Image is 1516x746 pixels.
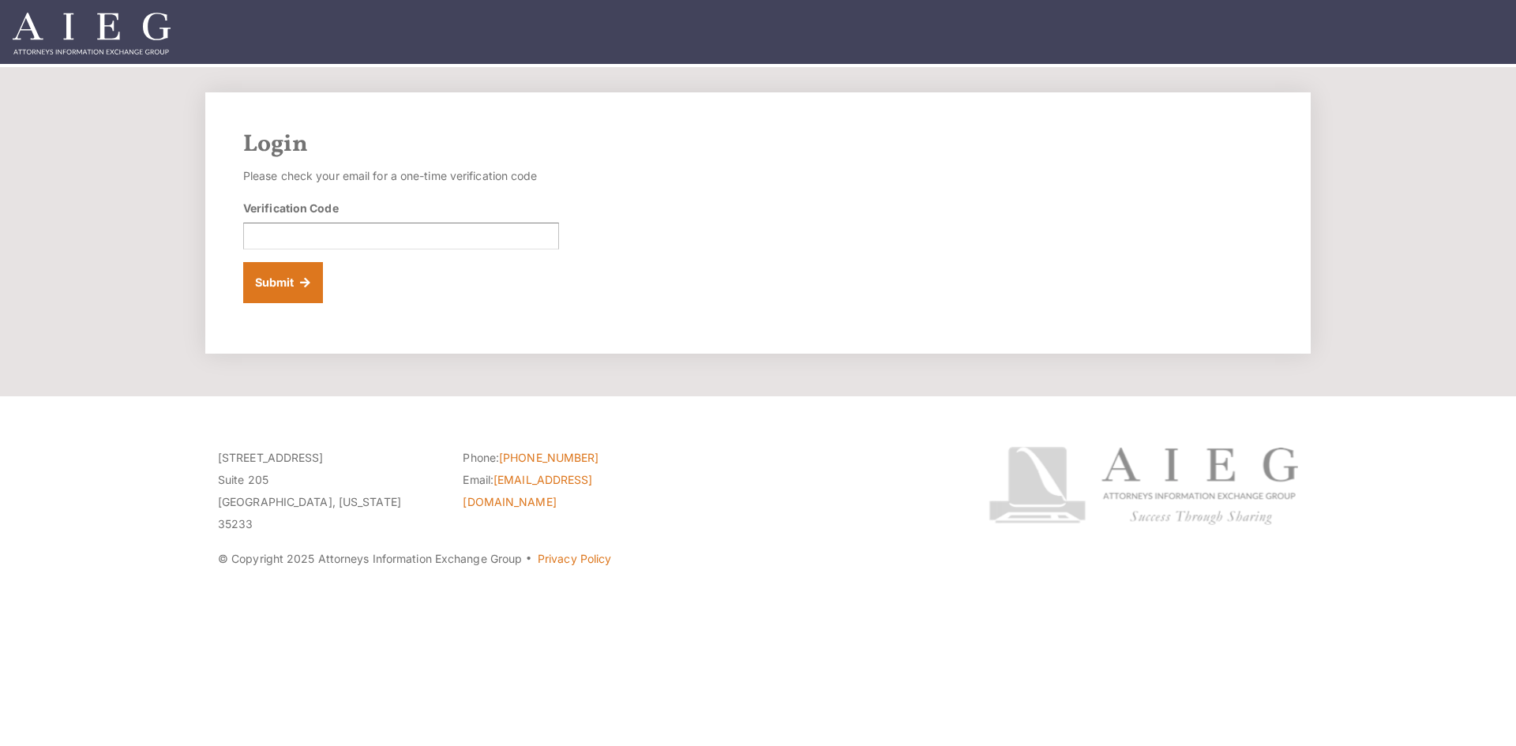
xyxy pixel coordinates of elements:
p: Please check your email for a one-time verification code [243,165,559,187]
button: Submit [243,262,323,303]
p: [STREET_ADDRESS] Suite 205 [GEOGRAPHIC_DATA], [US_STATE] 35233 [218,447,439,535]
h2: Login [243,130,1273,159]
img: Attorneys Information Exchange Group [13,13,171,54]
a: [PHONE_NUMBER] [499,451,599,464]
a: [EMAIL_ADDRESS][DOMAIN_NAME] [463,473,592,508]
a: Privacy Policy [538,552,611,565]
li: Phone: [463,447,684,469]
p: © Copyright 2025 Attorneys Information Exchange Group [218,548,929,570]
li: Email: [463,469,684,513]
label: Verification Code [243,200,339,216]
img: Attorneys Information Exchange Group logo [989,447,1298,525]
span: · [525,558,532,566]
